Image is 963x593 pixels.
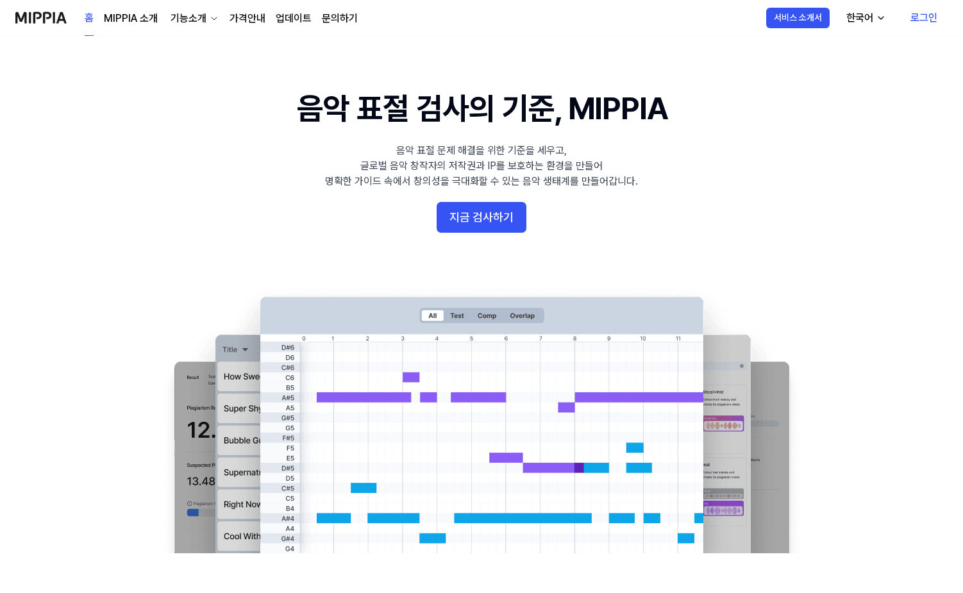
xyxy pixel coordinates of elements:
button: 기능소개 [168,11,219,26]
button: 지금 검사하기 [437,202,526,233]
a: 가격안내 [230,11,265,26]
button: 서비스 소개서 [766,8,830,28]
a: 업데이트 [276,11,312,26]
div: 음악 표절 문제 해결을 위한 기준을 세우고, 글로벌 음악 창작자의 저작권과 IP를 보호하는 환경을 만들어 명확한 가이드 속에서 창의성을 극대화할 수 있는 음악 생태계를 만들어... [325,143,638,189]
button: 한국어 [836,5,894,31]
h1: 음악 표절 검사의 기준, MIPPIA [297,87,667,130]
a: 문의하기 [322,11,358,26]
a: MIPPIA 소개 [104,11,158,26]
a: 홈 [85,1,94,36]
img: main Image [148,284,815,553]
div: 한국어 [844,10,876,26]
div: 기능소개 [168,11,209,26]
